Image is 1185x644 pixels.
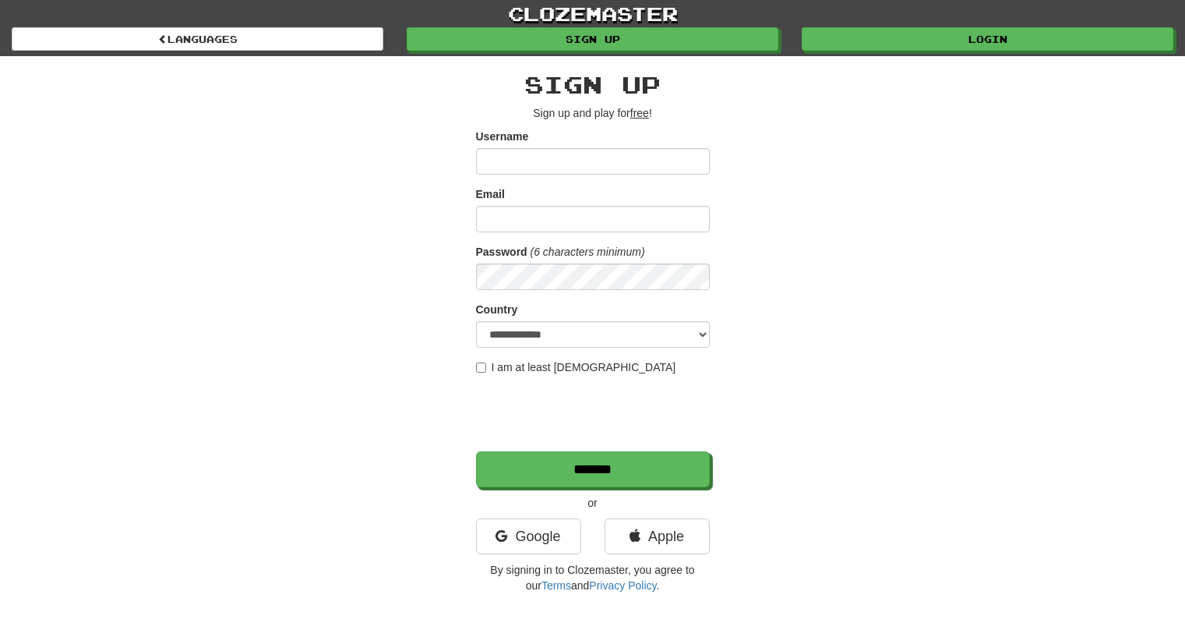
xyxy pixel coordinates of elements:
label: Country [476,302,518,317]
label: Username [476,129,529,144]
a: Apple [605,518,710,554]
a: Login [802,27,1173,51]
a: Languages [12,27,383,51]
label: Email [476,186,505,202]
input: I am at least [DEMOGRAPHIC_DATA] [476,363,486,373]
a: Google [476,518,581,554]
a: Privacy Policy [589,579,656,592]
p: By signing in to Clozemaster, you agree to our and . [476,562,710,593]
h2: Sign up [476,72,710,97]
label: I am at least [DEMOGRAPHIC_DATA] [476,359,676,375]
p: or [476,495,710,511]
em: (6 characters minimum) [531,246,645,258]
u: free [630,107,649,119]
iframe: reCAPTCHA [476,383,713,444]
a: Sign up [407,27,778,51]
a: Terms [541,579,571,592]
p: Sign up and play for ! [476,105,710,121]
label: Password [476,244,527,260]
